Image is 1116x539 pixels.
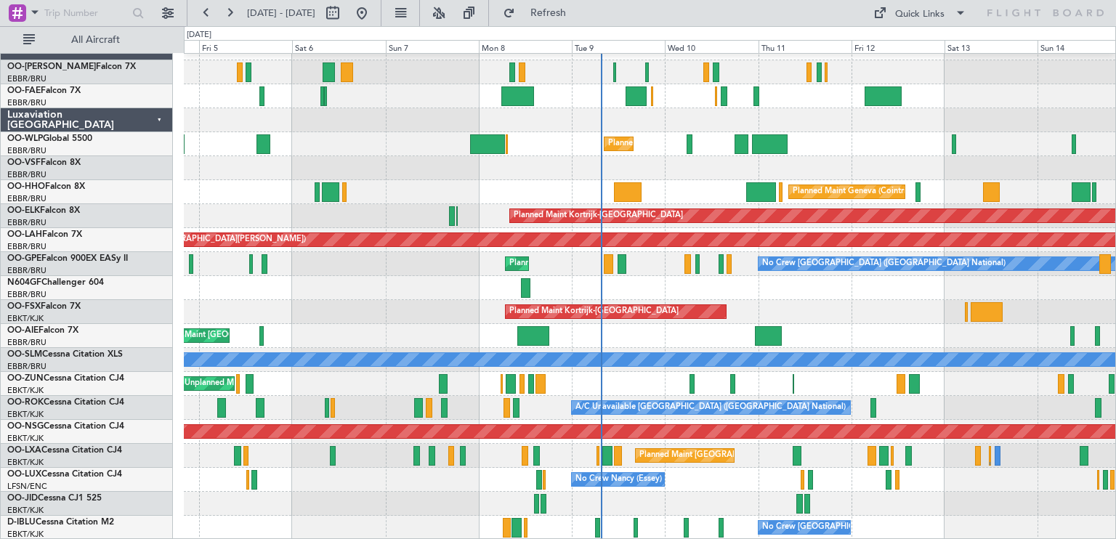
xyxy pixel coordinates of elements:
[7,446,41,455] span: OO-LXA
[7,505,44,516] a: EBKT/KJK
[44,2,128,24] input: Trip Number
[7,230,42,239] span: OO-LAH
[665,40,758,53] div: Wed 10
[7,73,46,84] a: EBBR/BRU
[759,40,852,53] div: Thu 11
[514,205,683,227] div: Planned Maint Kortrijk-[GEOGRAPHIC_DATA]
[945,40,1038,53] div: Sat 13
[509,253,772,275] div: Planned Maint [GEOGRAPHIC_DATA] ([GEOGRAPHIC_DATA] National)
[575,469,662,490] div: No Crew Nancy (Essey)
[7,337,46,348] a: EBBR/BRU
[7,350,123,359] a: OO-SLMCessna Citation XLS
[7,422,124,431] a: OO-NSGCessna Citation CJ4
[762,253,1006,275] div: No Crew [GEOGRAPHIC_DATA] ([GEOGRAPHIC_DATA] National)
[7,398,44,407] span: OO-ROK
[247,7,315,20] span: [DATE] - [DATE]
[7,265,46,276] a: EBBR/BRU
[7,326,39,335] span: OO-AIE
[479,40,572,53] div: Mon 8
[7,374,44,383] span: OO-ZUN
[895,7,945,22] div: Quick Links
[7,134,92,143] a: OO-WLPGlobal 5500
[608,133,684,155] div: Planned Maint Liege
[7,494,38,503] span: OO-JID
[7,457,44,468] a: EBKT/KJK
[16,28,158,52] button: All Aircraft
[7,470,122,479] a: OO-LUXCessna Citation CJ4
[187,29,211,41] div: [DATE]
[7,62,136,71] a: OO-[PERSON_NAME]Falcon 7X
[7,278,41,287] span: N604GF
[7,433,44,444] a: EBKT/KJK
[7,86,81,95] a: OO-FAEFalcon 7X
[7,182,45,191] span: OO-HHO
[7,158,81,167] a: OO-VSFFalcon 8X
[7,350,42,359] span: OO-SLM
[7,470,41,479] span: OO-LUX
[7,326,78,335] a: OO-AIEFalcon 7X
[7,254,41,263] span: OO-GPE
[7,230,82,239] a: OO-LAHFalcon 7X
[7,158,41,167] span: OO-VSF
[38,35,153,45] span: All Aircraft
[866,1,974,25] button: Quick Links
[7,422,44,431] span: OO-NSG
[7,302,81,311] a: OO-FSXFalcon 7X
[7,134,43,143] span: OO-WLP
[7,62,96,71] span: OO-[PERSON_NAME]
[793,181,913,203] div: Planned Maint Geneva (Cointrin)
[7,398,124,407] a: OO-ROKCessna Citation CJ4
[7,193,46,204] a: EBBR/BRU
[7,361,46,372] a: EBBR/BRU
[7,494,102,503] a: OO-JIDCessna CJ1 525
[7,409,44,420] a: EBKT/KJK
[199,40,292,53] div: Fri 5
[7,374,124,383] a: OO-ZUNCessna Citation CJ4
[7,385,44,396] a: EBKT/KJK
[7,145,46,156] a: EBBR/BRU
[7,254,128,263] a: OO-GPEFalcon 900EX EASy II
[7,446,122,455] a: OO-LXACessna Citation CJ4
[7,86,41,95] span: OO-FAE
[292,40,385,53] div: Sat 6
[7,182,85,191] a: OO-HHOFalcon 8X
[496,1,583,25] button: Refresh
[639,445,902,466] div: Planned Maint [GEOGRAPHIC_DATA] ([GEOGRAPHIC_DATA] National)
[7,278,104,287] a: N604GFChallenger 604
[7,302,41,311] span: OO-FSX
[572,40,665,53] div: Tue 9
[7,289,46,300] a: EBBR/BRU
[575,397,846,418] div: A/C Unavailable [GEOGRAPHIC_DATA] ([GEOGRAPHIC_DATA] National)
[386,40,479,53] div: Sun 7
[7,217,46,228] a: EBBR/BRU
[762,516,1006,538] div: No Crew [GEOGRAPHIC_DATA] ([GEOGRAPHIC_DATA] National)
[7,206,40,215] span: OO-ELK
[509,301,679,323] div: Planned Maint Kortrijk-[GEOGRAPHIC_DATA]
[7,313,44,324] a: EBKT/KJK
[518,8,579,18] span: Refresh
[7,241,46,252] a: EBBR/BRU
[852,40,945,53] div: Fri 12
[7,518,114,527] a: D-IBLUCessna Citation M2
[7,481,47,492] a: LFSN/ENC
[7,206,80,215] a: OO-ELKFalcon 8X
[185,373,424,394] div: Unplanned Maint [GEOGRAPHIC_DATA] ([GEOGRAPHIC_DATA])
[7,97,46,108] a: EBBR/BRU
[7,169,46,180] a: EBBR/BRU
[7,518,36,527] span: D-IBLU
